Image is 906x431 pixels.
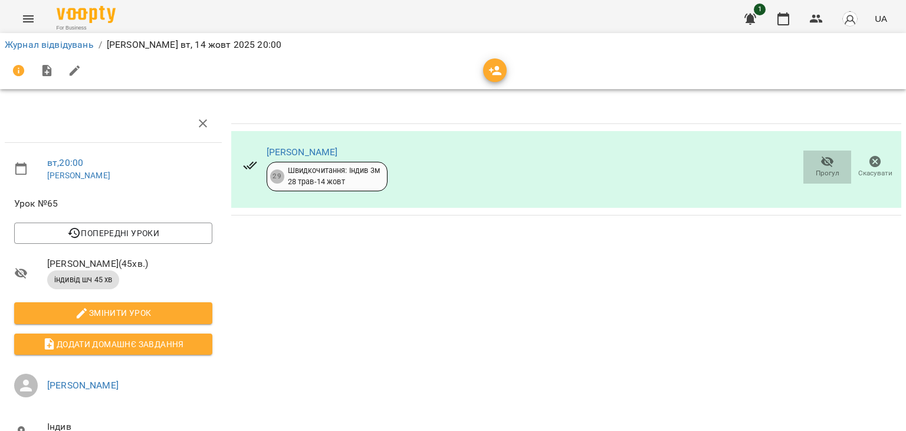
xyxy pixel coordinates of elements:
[754,4,766,15] span: 1
[816,168,839,178] span: Прогул
[47,275,119,285] span: індивід шч 45 хв
[24,226,203,240] span: Попередні уроки
[57,6,116,23] img: Voopty Logo
[47,380,119,391] a: [PERSON_NAME]
[24,306,203,320] span: Змінити урок
[47,157,83,168] a: вт , 20:00
[858,168,892,178] span: Скасувати
[267,146,338,158] a: [PERSON_NAME]
[107,38,281,52] p: [PERSON_NAME] вт, 14 жовт 2025 20:00
[24,337,203,351] span: Додати домашнє завдання
[99,38,102,52] li: /
[803,151,851,184] button: Прогул
[842,11,858,27] img: avatar_s.png
[870,8,892,30] button: UA
[14,334,212,355] button: Додати домашнє завдання
[5,39,94,50] a: Журнал відвідувань
[288,165,380,187] div: Швидкочитання: Індив 3м 28 трав - 14 жовт
[851,151,899,184] button: Скасувати
[14,223,212,244] button: Попередні уроки
[270,169,284,184] div: 29
[14,5,42,33] button: Menu
[14,302,212,324] button: Змінити урок
[47,257,212,271] span: [PERSON_NAME] ( 45 хв. )
[5,38,901,52] nav: breadcrumb
[47,171,110,180] a: [PERSON_NAME]
[875,12,887,25] span: UA
[14,197,212,211] span: Урок №65
[57,24,116,32] span: For Business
